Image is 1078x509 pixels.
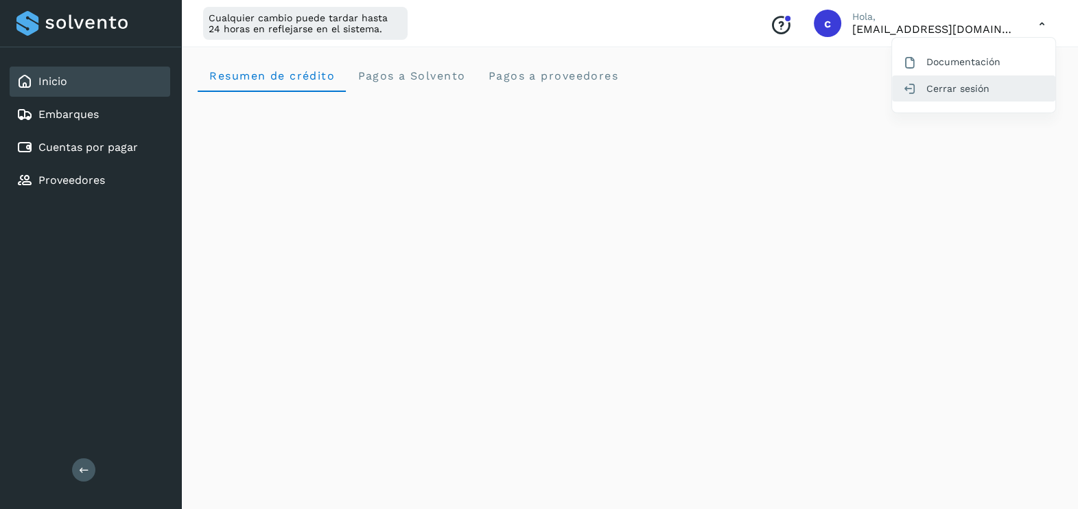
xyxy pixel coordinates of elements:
[10,99,170,130] div: Embarques
[10,67,170,97] div: Inicio
[38,174,105,187] a: Proveedores
[38,141,138,154] a: Cuentas por pagar
[38,75,67,88] a: Inicio
[892,75,1055,102] div: Cerrar sesión
[892,49,1055,75] div: Documentación
[38,108,99,121] a: Embarques
[10,165,170,196] div: Proveedores
[10,132,170,163] div: Cuentas por pagar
